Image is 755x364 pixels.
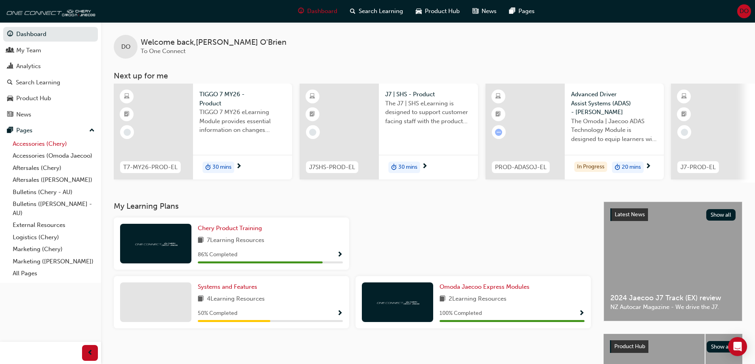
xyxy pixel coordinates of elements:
[3,75,98,90] a: Search Learning
[10,186,98,198] a: Bulletins (Chery - AU)
[610,340,736,353] a: Product HubShow all
[3,25,98,123] button: DashboardMy TeamAnalyticsSearch LearningProduct HubNews
[350,6,356,16] span: search-icon
[337,309,343,318] button: Show Progress
[134,240,178,247] img: oneconnect
[7,111,13,118] span: news-icon
[198,309,237,318] span: 50 % Completed
[337,250,343,260] button: Show Progress
[10,162,98,174] a: Aftersales (Chery)
[16,110,31,119] div: News
[706,209,736,221] button: Show all
[198,283,257,290] span: Systems and Features
[615,211,645,218] span: Latest News
[123,163,178,172] span: T7-MY26-PROD-EL
[740,7,749,16] span: DO
[422,163,428,170] span: next-icon
[3,59,98,74] a: Analytics
[307,7,337,16] span: Dashboard
[3,43,98,58] a: My Team
[610,208,736,221] a: Latest NewsShow all
[574,162,607,172] div: In Progress
[292,3,344,19] a: guage-iconDashboard
[707,341,736,353] button: Show all
[645,163,651,170] span: next-icon
[495,163,547,172] span: PROD-ADASOJ-EL
[503,3,541,19] a: pages-iconPages
[298,6,304,16] span: guage-icon
[16,46,41,55] div: My Team
[10,219,98,231] a: External Resources
[3,91,98,106] a: Product Hub
[7,47,13,54] span: people-icon
[10,174,98,186] a: Aftersales ([PERSON_NAME])
[236,163,242,170] span: next-icon
[124,91,130,102] span: learningResourceType_ELEARNING-icon
[300,84,478,179] a: J7SHS-PROD-ELJ7 | SHS - ProductThe J7 | SHS eLearning is designed to support customer facing staf...
[309,129,316,136] span: learningRecordVerb_NONE-icon
[610,293,736,303] span: 2024 Jaecoo J7 Track (EX) review
[622,163,641,172] span: 20 mins
[16,78,60,87] div: Search Learning
[114,202,591,211] h3: My Learning Plans
[10,243,98,255] a: Marketing (Chery)
[101,71,755,80] h3: Next up for me
[141,38,287,47] span: Welcome back , [PERSON_NAME] O'Brien
[7,79,13,86] span: search-icon
[359,7,403,16] span: Search Learning
[472,6,478,16] span: news-icon
[337,252,343,259] span: Show Progress
[728,337,747,356] div: Open Intercom Messenger
[198,236,204,246] span: book-icon
[10,138,98,150] a: Accessories (Chery)
[309,163,355,172] span: J7SHS-PROD-EL
[604,202,742,321] a: Latest NewsShow all2024 Jaecoo J7 Track (EX) reviewNZ Autocar Magazine - We drive the J7.
[681,109,687,120] span: booktick-icon
[579,310,585,317] span: Show Progress
[509,6,515,16] span: pages-icon
[385,90,472,99] span: J7 | SHS - Product
[10,267,98,280] a: All Pages
[198,250,237,259] span: 86 % Completed
[199,108,286,135] span: TIGGO 7 MY26 eLearning Module provides essential information on changes introduced with the new M...
[398,163,417,172] span: 30 mins
[681,91,687,102] span: learningResourceType_ELEARNING-icon
[571,117,658,144] span: The Omoda | Jaecoo ADAS Technology Module is designed to equip learners with essential knowledge ...
[10,231,98,244] a: Logistics (Chery)
[207,294,265,304] span: 4 Learning Resources
[198,224,265,233] a: Chery Product Training
[385,99,472,126] span: The J7 | SHS eLearning is designed to support customer facing staff with the product and sales in...
[391,162,397,173] span: duration-icon
[681,129,688,136] span: learningRecordVerb_NONE-icon
[495,91,501,102] span: learningResourceType_ELEARNING-icon
[16,62,41,71] div: Analytics
[680,163,716,172] span: J7-PROD-EL
[124,109,130,120] span: booktick-icon
[614,343,645,350] span: Product Hub
[440,294,445,304] span: book-icon
[121,42,130,51] span: DO
[3,107,98,122] a: News
[205,162,211,173] span: duration-icon
[198,225,262,232] span: Chery Product Training
[440,282,533,292] a: Omoda Jaecoo Express Modules
[89,126,95,136] span: up-icon
[579,309,585,318] button: Show Progress
[376,298,419,306] img: oneconnect
[16,94,51,103] div: Product Hub
[310,109,315,120] span: booktick-icon
[212,163,231,172] span: 30 mins
[10,150,98,162] a: Accessories (Omoda Jaecoo)
[7,63,13,70] span: chart-icon
[7,95,13,102] span: car-icon
[207,236,264,246] span: 7 Learning Resources
[10,255,98,268] a: Marketing ([PERSON_NAME])
[114,84,292,179] a: T7-MY26-PROD-ELTIGGO 7 MY26 - ProductTIGGO 7 MY26 eLearning Module provides essential information...
[495,129,502,136] span: learningRecordVerb_ATTEMPT-icon
[737,4,751,18] button: DO
[124,129,131,136] span: learningRecordVerb_NONE-icon
[518,7,535,16] span: Pages
[199,90,286,108] span: TIGGO 7 MY26 - Product
[440,309,482,318] span: 100 % Completed
[425,7,460,16] span: Product Hub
